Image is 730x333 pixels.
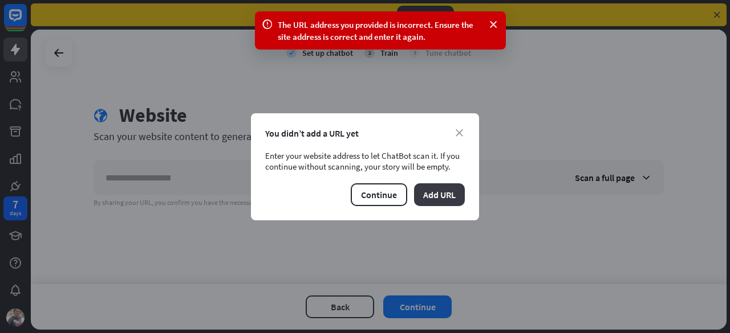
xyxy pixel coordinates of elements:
[265,128,465,139] div: You didn’t add a URL yet
[351,183,407,206] button: Continue
[278,19,483,43] div: The URL address you provided is incorrect. Ensure the site address is correct and enter it again.
[456,129,463,137] i: close
[265,150,465,172] div: Enter your website address to let ChatBot scan it. If you continue without scanning, your story w...
[9,5,43,39] button: Open LiveChat chat widget
[414,183,465,206] button: Add URL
